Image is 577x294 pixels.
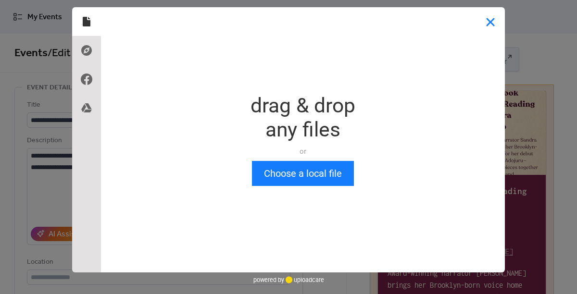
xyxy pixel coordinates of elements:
[72,7,101,36] div: Local Files
[251,147,355,156] div: or
[476,7,505,36] button: Close
[252,161,354,186] button: Choose a local file
[72,94,101,122] div: Google Drive
[72,36,101,65] div: Direct Link
[284,276,324,283] a: uploadcare
[251,94,355,142] div: drag & drop any files
[253,272,324,287] div: powered by
[72,65,101,94] div: Facebook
